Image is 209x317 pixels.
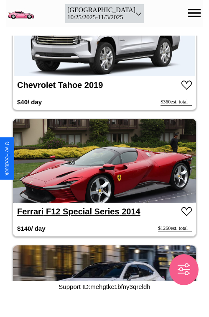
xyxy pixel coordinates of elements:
div: 10 / 25 / 2025 - 11 / 3 / 2025 [67,14,135,21]
img: logo [6,5,36,20]
a: Ferrari F12 Special Series 2014 [17,207,140,216]
p: Support ID: mehgtkc1bfny3qreldh [59,281,150,292]
div: $ 1260 est. total [158,225,192,232]
div: $ 360 est. total [161,99,192,106]
a: Chevrolet Tahoe 2019 [17,80,103,90]
div: [GEOGRAPHIC_DATA] [67,6,135,14]
h3: $ 140 / day [17,221,46,236]
div: Give Feedback [4,142,10,175]
h3: $ 40 / day [17,94,42,110]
